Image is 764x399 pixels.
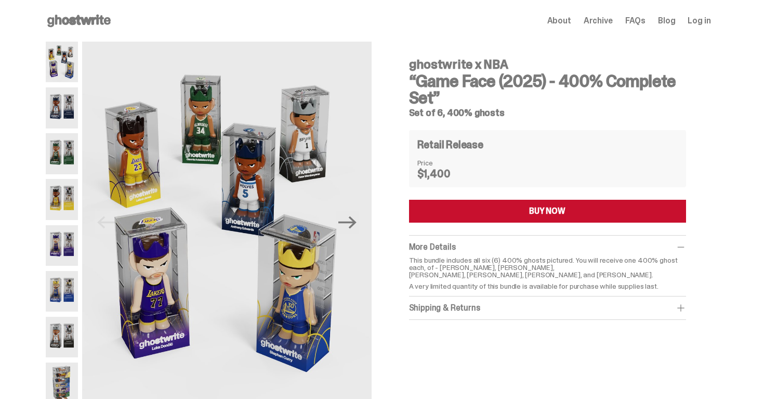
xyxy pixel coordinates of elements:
img: NBA-400-HG-Wemby.png [46,317,78,357]
img: NBA-400-HG-Ant.png [46,87,78,128]
dt: Price [417,159,469,166]
img: NBA-400-HG-Main.png [46,42,78,82]
img: NBA-400-HG-Steph.png [46,271,78,312]
img: NBA-400-HG-Giannis.png [46,133,78,174]
h3: “Game Face (2025) - 400% Complete Set” [409,73,686,106]
div: BUY NOW [529,207,565,215]
a: Archive [584,17,613,25]
p: This bundle includes all six (6) 400% ghosts pictured. You will receive one 400% ghost each, of -... [409,256,686,278]
span: More Details [409,241,456,252]
img: NBA-400-HG%20Bron.png [46,179,78,220]
img: NBA-400-HG-Luka.png [46,225,78,266]
div: Shipping & Returns [409,303,686,313]
h5: Set of 6, 400% ghosts [409,108,686,118]
a: FAQs [625,17,646,25]
a: Blog [658,17,675,25]
h4: Retail Release [417,139,483,150]
a: About [547,17,571,25]
h4: ghostwrite x NBA [409,58,686,71]
p: A very limited quantity of this bundle is available for purchase while supplies last. [409,282,686,290]
dd: $1,400 [417,169,469,179]
a: Log in [688,17,710,25]
button: Next [336,211,359,234]
button: BUY NOW [409,200,686,223]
